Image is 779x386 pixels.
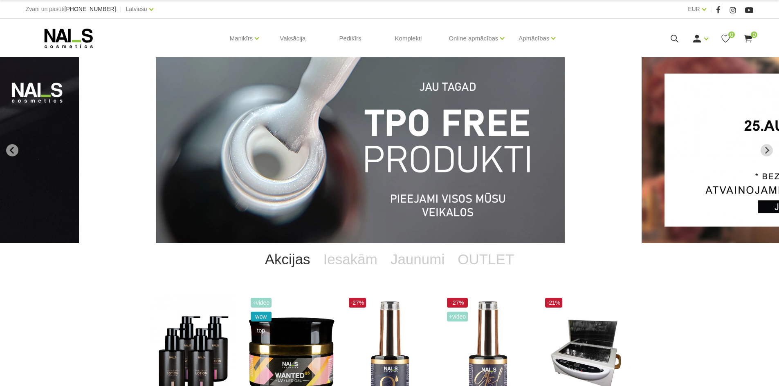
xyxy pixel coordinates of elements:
[388,19,429,58] a: Komplekti
[743,33,753,44] a: 0
[126,4,147,14] a: Latviešu
[120,4,122,14] span: |
[6,144,18,156] button: Go to last slide
[251,326,272,335] span: top
[251,298,272,308] span: +Video
[721,33,731,44] a: 0
[519,22,549,55] a: Apmācības
[449,22,498,55] a: Online apmācības
[273,19,312,58] a: Vaksācija
[761,144,773,156] button: Next slide
[751,31,757,38] span: 0
[384,243,451,276] a: Jaunumi
[349,298,366,308] span: -27%
[710,4,712,14] span: |
[26,4,116,14] div: Zvani un pasūti
[332,19,368,58] a: Pedikīrs
[545,298,563,308] span: -21%
[317,243,384,276] a: Iesakām
[688,4,700,14] a: EUR
[230,22,253,55] a: Manikīrs
[728,31,735,38] span: 0
[258,243,317,276] a: Akcijas
[65,6,116,12] a: [PHONE_NUMBER]
[447,298,468,308] span: -27%
[451,243,521,276] a: OUTLET
[447,312,468,321] span: +Video
[156,57,623,243] li: 1 of 13
[251,312,272,321] span: wow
